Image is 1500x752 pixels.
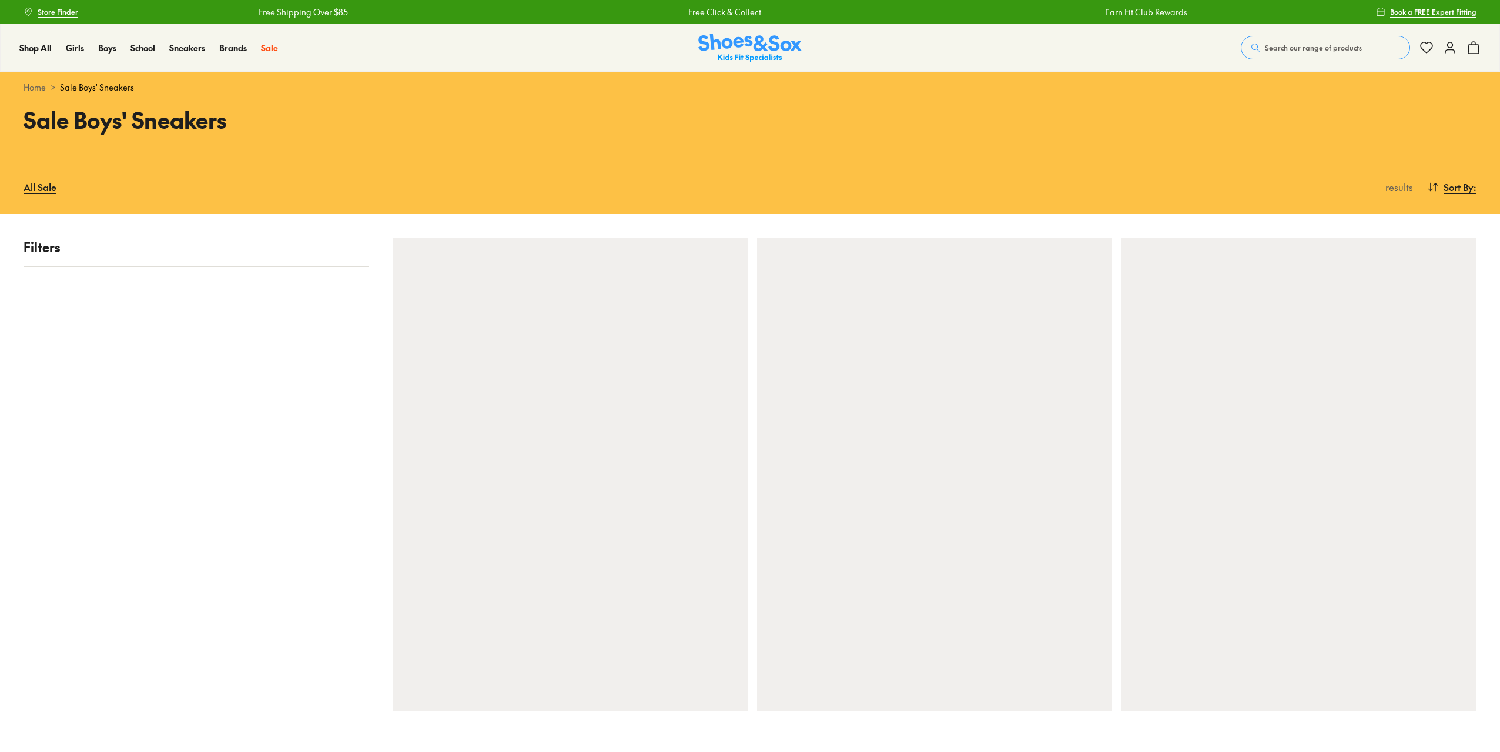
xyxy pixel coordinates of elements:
img: SNS_Logo_Responsive.svg [698,34,802,62]
a: Home [24,81,46,93]
div: > [24,81,1476,93]
a: Girls [66,42,84,54]
a: Store Finder [24,1,78,22]
a: Free Shipping Over $85 [246,6,335,18]
a: All Sale [24,174,56,200]
h1: Sale Boys' Sneakers [24,103,736,136]
a: Shop All [19,42,52,54]
span: Search our range of products [1265,42,1362,53]
p: Filters [24,238,369,257]
a: Free Click & Collect [675,6,748,18]
span: Sort By [1444,180,1474,194]
button: Search our range of products [1241,36,1410,59]
p: results [1381,180,1413,194]
a: Brands [219,42,247,54]
a: Book a FREE Expert Fitting [1376,1,1476,22]
a: Boys [98,42,116,54]
a: School [130,42,155,54]
span: : [1474,180,1476,194]
a: Sale [261,42,278,54]
span: Book a FREE Expert Fitting [1390,6,1476,17]
button: Sort By: [1427,174,1476,200]
a: Earn Fit Club Rewards [1093,6,1175,18]
a: Sneakers [169,42,205,54]
a: Shoes & Sox [698,34,802,62]
span: Sale Boys' Sneakers [60,81,134,93]
span: Store Finder [38,6,78,17]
